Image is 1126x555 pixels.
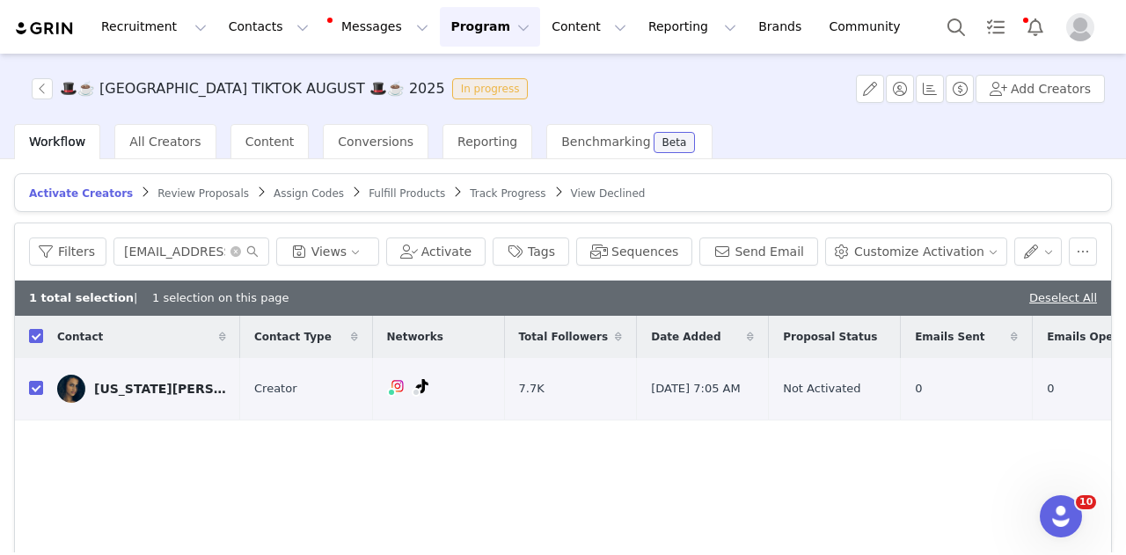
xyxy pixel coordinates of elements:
button: Reporting [638,7,747,47]
button: Notifications [1016,7,1055,47]
span: Total Followers [519,329,609,345]
span: Reporting [457,135,517,149]
a: Tasks [976,7,1015,47]
span: Workflow [29,135,85,149]
a: Brands [748,7,817,47]
button: Filters [29,237,106,266]
a: Community [819,7,919,47]
button: Sequences [576,237,692,266]
button: Tags [493,237,569,266]
i: icon: search [246,245,259,258]
img: instagram.svg [391,379,405,393]
span: Review Proposals [157,187,249,200]
span: 0 [915,380,922,398]
span: Benchmarking [561,135,650,149]
span: Not Activated [783,380,860,398]
b: 1 total selection [29,291,134,304]
h3: 🎩☕️ [GEOGRAPHIC_DATA] TIKTOK AUGUST 🎩☕️ 2025 [60,78,445,99]
span: Content [245,135,295,149]
span: 10 [1076,495,1096,509]
button: Recruitment [91,7,217,47]
span: Date Added [651,329,720,345]
button: Content [541,7,637,47]
button: Send Email [699,237,818,266]
a: Deselect All [1029,291,1097,304]
span: Activate Creators [29,187,133,200]
span: Conversions [338,135,413,149]
span: Networks [387,329,443,345]
button: Program [440,7,540,47]
div: Beta [662,137,687,148]
button: Activate [386,237,486,266]
img: placeholder-profile.jpg [1066,13,1094,41]
button: Search [937,7,976,47]
span: Proposal Status [783,329,877,345]
button: Messages [320,7,439,47]
span: View Declined [571,187,646,200]
button: Profile [1056,13,1112,41]
div: | 1 selection on this page [29,289,289,307]
iframe: Intercom live chat [1040,495,1082,537]
span: Fulfill Products [369,187,445,200]
span: Contact Type [254,329,332,345]
span: In progress [452,78,529,99]
div: [US_STATE][PERSON_NAME] [94,382,226,396]
span: All Creators [129,135,201,149]
span: [object Object] [32,78,535,99]
a: [US_STATE][PERSON_NAME] [57,375,226,403]
span: 7.7K [519,380,545,398]
input: Search... [113,237,269,266]
span: Contact [57,329,103,345]
img: grin logo [14,20,76,37]
button: Views [276,237,379,266]
span: Track Progress [470,187,545,200]
button: Add Creators [976,75,1105,103]
button: Contacts [218,7,319,47]
span: Creator [254,380,297,398]
img: 659b40d3-08c4-4c80-8c48-5661ab12c93a.jpg [57,375,85,403]
span: Emails Sent [915,329,984,345]
span: Assign Codes [274,187,344,200]
i: icon: close-circle [230,246,241,257]
button: Customize Activation [825,237,1007,266]
span: [DATE] 7:05 AM [651,380,741,398]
